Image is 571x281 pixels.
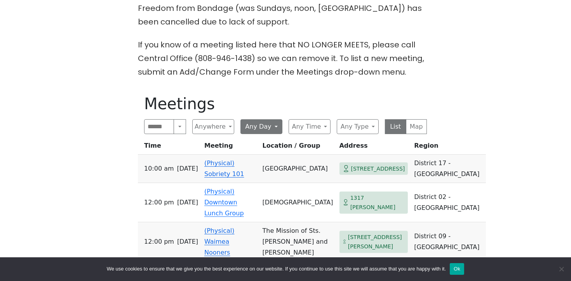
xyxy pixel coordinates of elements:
span: 10:00 AM [144,163,174,174]
td: The Mission of Sts. [PERSON_NAME] and [PERSON_NAME] [259,222,336,262]
td: [DEMOGRAPHIC_DATA] [259,183,336,222]
th: Location / Group [259,140,336,155]
span: We use cookies to ensure that we give you the best experience on our website. If you continue to ... [107,265,446,273]
button: Anywhere [192,119,234,134]
h1: Meetings [144,94,427,113]
span: [DATE] [177,197,198,208]
span: No [557,265,565,273]
button: List [385,119,406,134]
th: Address [336,140,411,155]
span: [STREET_ADDRESS] [351,164,405,174]
button: Map [406,119,427,134]
span: [DATE] [177,163,198,174]
span: 12:00 PM [144,236,174,247]
a: (Physical) Downtown Lunch Group [204,188,244,217]
p: Freedom from Bondage (was Sundays, noon, [GEOGRAPHIC_DATA]) has been cancelled due to lack of sup... [138,2,433,29]
th: Time [138,140,201,155]
span: [STREET_ADDRESS][PERSON_NAME] [348,232,405,251]
p: If you know of a meeting listed here that NO LONGER MEETS, please call Central Office (808-946-14... [138,38,433,79]
span: 1317 [PERSON_NAME] [350,193,405,212]
button: Ok [450,263,464,275]
span: [DATE] [177,236,198,247]
button: Any Type [337,119,379,134]
td: [GEOGRAPHIC_DATA] [259,155,336,183]
button: Any Day [240,119,282,134]
button: Any Time [289,119,331,134]
td: District 02 - [GEOGRAPHIC_DATA] [411,183,486,222]
span: 12:00 PM [144,197,174,208]
th: Meeting [201,140,259,155]
a: (Physical) Sobriety 101 [204,159,244,178]
th: Region [411,140,486,155]
input: Search [144,119,174,134]
button: Search [174,119,186,134]
a: (Physical) Waimea Nooners [204,227,235,256]
td: District 17 - [GEOGRAPHIC_DATA] [411,155,486,183]
td: District 09 - [GEOGRAPHIC_DATA] [411,222,486,262]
